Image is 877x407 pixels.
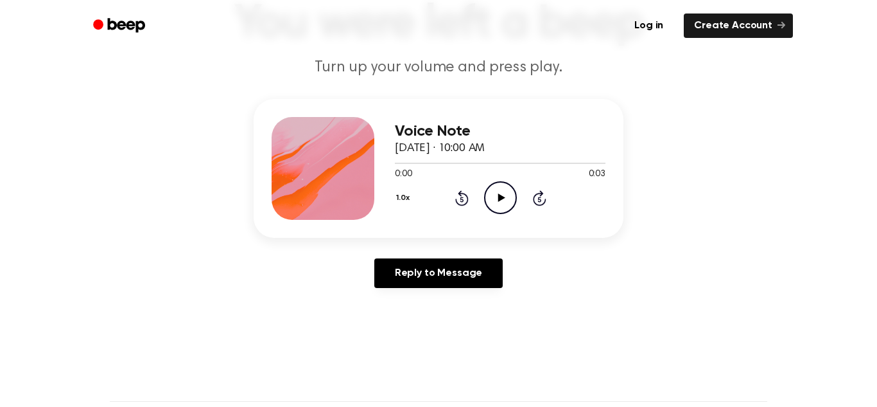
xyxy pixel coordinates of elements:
a: Log in [621,11,676,41]
a: Create Account [684,14,793,38]
a: Reply to Message [374,258,503,288]
span: 0:03 [589,168,605,181]
p: Turn up your volume and press play. [192,57,685,78]
span: [DATE] · 10:00 AM [395,143,485,154]
a: Beep [84,14,157,39]
h3: Voice Note [395,123,605,140]
span: 0:00 [395,168,412,181]
button: 1.0x [395,187,414,209]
